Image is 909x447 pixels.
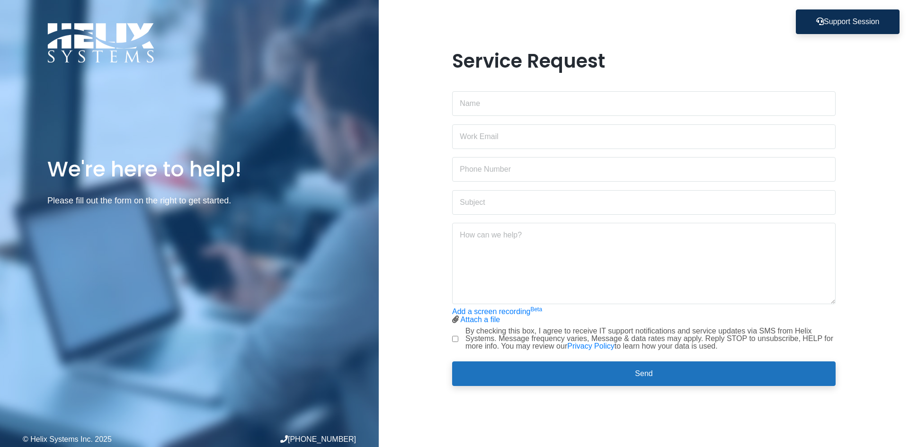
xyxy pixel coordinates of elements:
[452,307,542,316] a: Add a screen recordingBeta
[452,361,836,386] button: Send
[47,194,331,208] p: Please fill out the form on the right to get started.
[465,327,836,350] label: By checking this box, I agree to receive IT support notifications and service updates via SMS fro...
[567,342,615,350] a: Privacy Policy
[23,436,189,443] div: © Helix Systems Inc. 2025
[452,157,836,182] input: Phone Number
[452,50,836,72] h1: Service Request
[452,124,836,149] input: Work Email
[452,91,836,116] input: Name
[47,156,331,183] h1: We're here to help!
[452,190,836,215] input: Subject
[189,435,356,443] div: [PHONE_NUMBER]
[47,23,154,63] img: Logo
[796,9,900,34] button: Support Session
[461,316,500,324] a: Attach a file
[530,306,542,313] sup: Beta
